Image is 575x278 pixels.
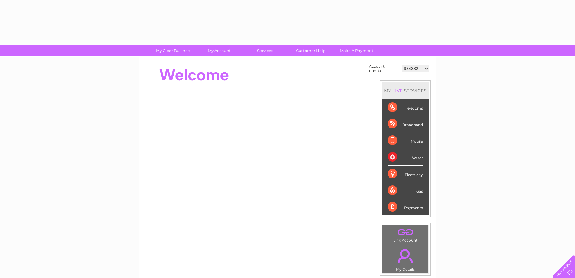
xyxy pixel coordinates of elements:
div: Payments [388,199,423,215]
a: . [384,246,427,267]
a: Services [240,45,290,56]
div: Water [388,149,423,165]
div: Mobile [388,132,423,149]
div: Gas [388,182,423,199]
div: LIVE [391,88,404,94]
a: Customer Help [286,45,336,56]
a: My Account [195,45,244,56]
div: Telecoms [388,99,423,116]
div: MY SERVICES [382,82,429,99]
a: . [384,227,427,237]
div: Electricity [388,166,423,182]
a: My Clear Business [149,45,198,56]
div: Broadband [388,116,423,132]
a: Make A Payment [332,45,381,56]
td: Link Account [382,225,429,244]
td: My Details [382,244,429,273]
td: Account number [367,63,400,74]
